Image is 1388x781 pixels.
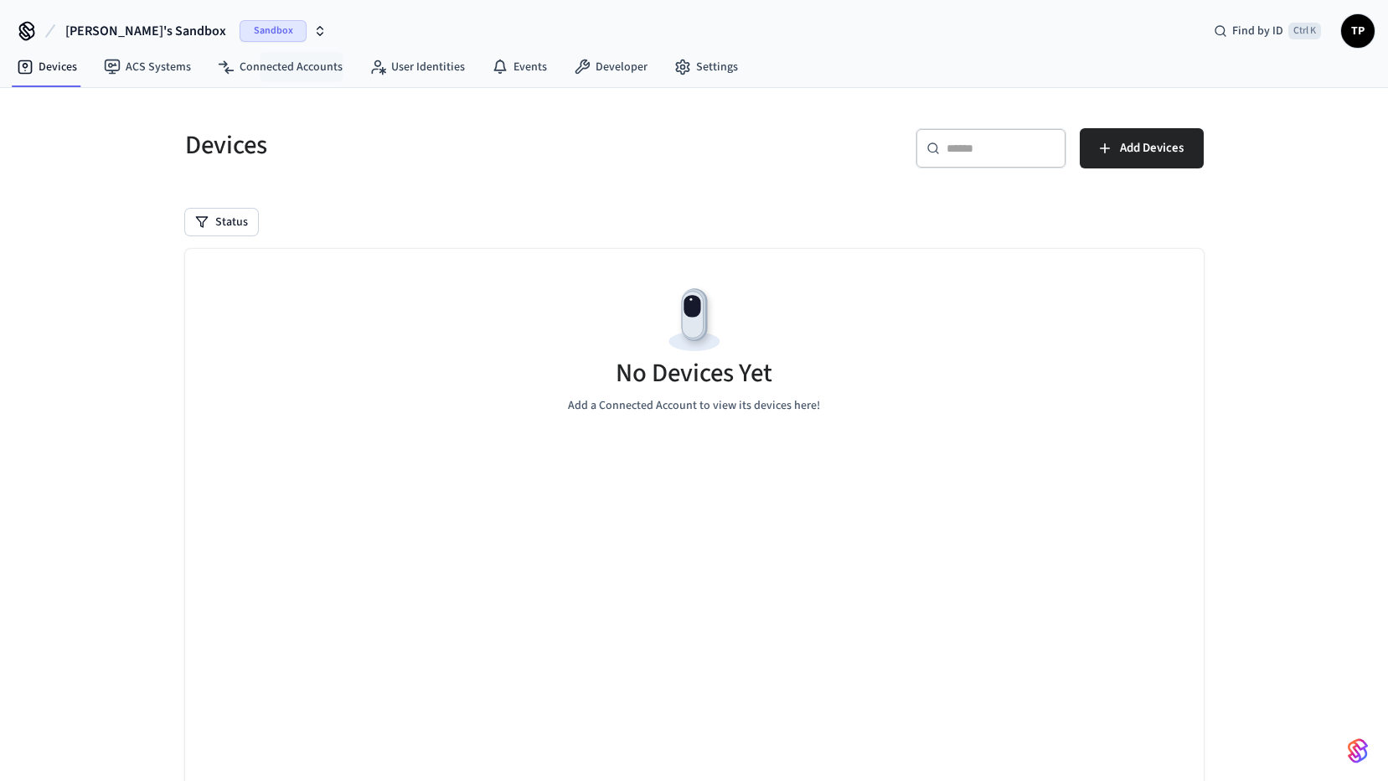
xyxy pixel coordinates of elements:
p: Add a Connected Account to view its devices here! [568,397,820,415]
a: Developer [560,52,661,82]
button: TP [1341,14,1375,48]
a: Settings [661,52,751,82]
h5: Devices [185,128,684,163]
span: Sandbox [240,20,307,42]
img: SeamLogoGradient.69752ec5.svg [1348,737,1368,764]
a: Events [478,52,560,82]
a: User Identities [356,52,478,82]
span: Find by ID [1232,23,1283,39]
span: Ctrl K [1288,23,1321,39]
a: ACS Systems [90,52,204,82]
span: Add Devices [1120,137,1184,159]
a: Connected Accounts [204,52,356,82]
img: Devices Empty State [657,282,732,358]
span: TP [1343,16,1373,46]
div: Find by IDCtrl K [1200,16,1334,46]
h5: No Devices Yet [616,356,772,390]
button: Status [185,209,258,235]
a: Devices [3,52,90,82]
span: [PERSON_NAME]'s Sandbox [65,21,226,41]
button: Add Devices [1080,128,1204,168]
